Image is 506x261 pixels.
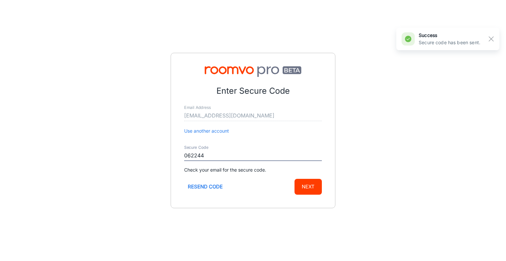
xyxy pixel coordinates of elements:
p: Secure code has been sent. [419,39,480,46]
img: Roomvo PRO Beta [184,66,322,77]
button: Use another account [184,127,229,135]
button: Next [295,179,322,195]
h6: success [419,32,480,39]
label: Secure Code [184,145,209,150]
p: Check your email for the secure code. [184,166,322,174]
input: myname@example.com [184,111,322,121]
input: Enter secure code [184,150,322,161]
p: Enter Secure Code [184,85,322,97]
button: Resend code [184,179,226,195]
label: Email Address [184,105,211,111]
